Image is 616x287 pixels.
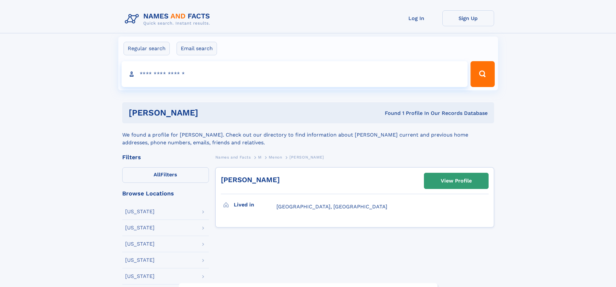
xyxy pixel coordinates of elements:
[122,123,494,147] div: We found a profile for [PERSON_NAME]. Check out our directory to find information about [PERSON_N...
[441,173,472,188] div: View Profile
[125,258,155,263] div: [US_STATE]
[269,155,282,160] span: Menon
[258,155,262,160] span: M
[125,241,155,247] div: [US_STATE]
[177,42,217,55] label: Email search
[122,10,215,28] img: Logo Names and Facts
[215,153,251,161] a: Names and Facts
[129,109,292,117] h1: [PERSON_NAME]
[125,225,155,230] div: [US_STATE]
[125,274,155,279] div: [US_STATE]
[124,42,170,55] label: Regular search
[122,154,209,160] div: Filters
[291,110,488,117] div: Found 1 Profile In Our Records Database
[424,173,488,189] a: View Profile
[269,153,282,161] a: Menon
[234,199,276,210] h3: Lived in
[122,167,209,183] label: Filters
[122,191,209,196] div: Browse Locations
[276,204,387,210] span: [GEOGRAPHIC_DATA], [GEOGRAPHIC_DATA]
[470,61,494,87] button: Search Button
[391,10,442,26] a: Log In
[258,153,262,161] a: M
[125,209,155,214] div: [US_STATE]
[289,155,324,160] span: [PERSON_NAME]
[221,176,280,184] a: [PERSON_NAME]
[154,171,160,178] span: All
[442,10,494,26] a: Sign Up
[122,61,468,87] input: search input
